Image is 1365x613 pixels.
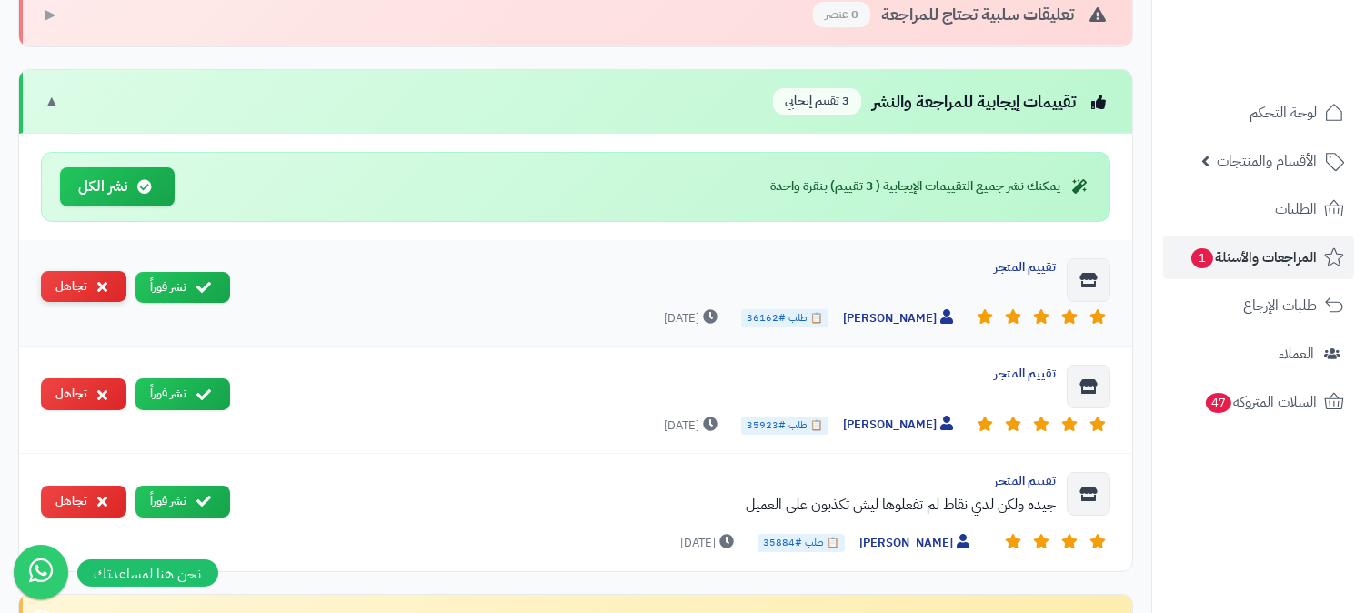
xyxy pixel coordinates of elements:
[741,417,828,435] span: 📋 طلب #35923
[135,272,230,304] button: نشر فوراً
[680,534,738,552] span: [DATE]
[1163,187,1354,231] a: الطلبات
[1163,236,1354,279] a: المراجعات والأسئلة1
[60,167,175,206] button: نشر الكل
[770,177,1091,196] div: يمكنك نشر جميع التقييمات الإيجابية ( 3 تقييم) بنقرة واحدة
[843,416,958,435] span: [PERSON_NAME]
[1275,196,1317,222] span: الطلبات
[1217,148,1317,174] span: الأقسام والمنتجات
[1243,293,1317,318] span: طلبات الإرجاع
[773,88,861,115] span: 3 تقييم إيجابي
[1241,42,1348,80] img: logo-2.png
[1191,248,1214,269] span: 1
[45,5,55,25] span: ▶
[1163,332,1354,376] a: العملاء
[1279,341,1314,367] span: العملاء
[741,309,828,327] span: 📋 طلب #36162
[45,91,59,112] span: ▼
[758,534,845,552] span: 📋 طلب #35884
[245,258,1056,276] div: تقييم المتجر
[41,378,126,410] button: تجاهل
[813,2,1110,28] div: تعليقات سلبية تحتاج للمراجعة
[135,378,230,410] button: نشر فوراً
[773,88,1110,115] div: تقييمات إيجابية للمراجعة والنشر
[41,271,126,303] button: تجاهل
[135,486,230,518] button: نشر فوراً
[1204,389,1317,415] span: السلات المتروكة
[859,534,974,553] span: [PERSON_NAME]
[1250,100,1317,126] span: لوحة التحكم
[843,309,958,328] span: [PERSON_NAME]
[1189,245,1317,270] span: المراجعات والأسئلة
[1206,393,1232,414] span: 47
[664,417,722,435] span: [DATE]
[1163,380,1354,424] a: السلات المتروكة47
[1163,284,1354,327] a: طلبات الإرجاع
[245,472,1056,490] div: تقييم المتجر
[245,494,1056,516] div: جيده ولكن لدي نقاط لم تفعلوها ليش تكذبون على العميل
[1163,91,1354,135] a: لوحة التحكم
[41,486,126,518] button: تجاهل
[664,309,722,327] span: [DATE]
[245,365,1056,383] div: تقييم المتجر
[813,2,870,28] span: 0 عنصر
